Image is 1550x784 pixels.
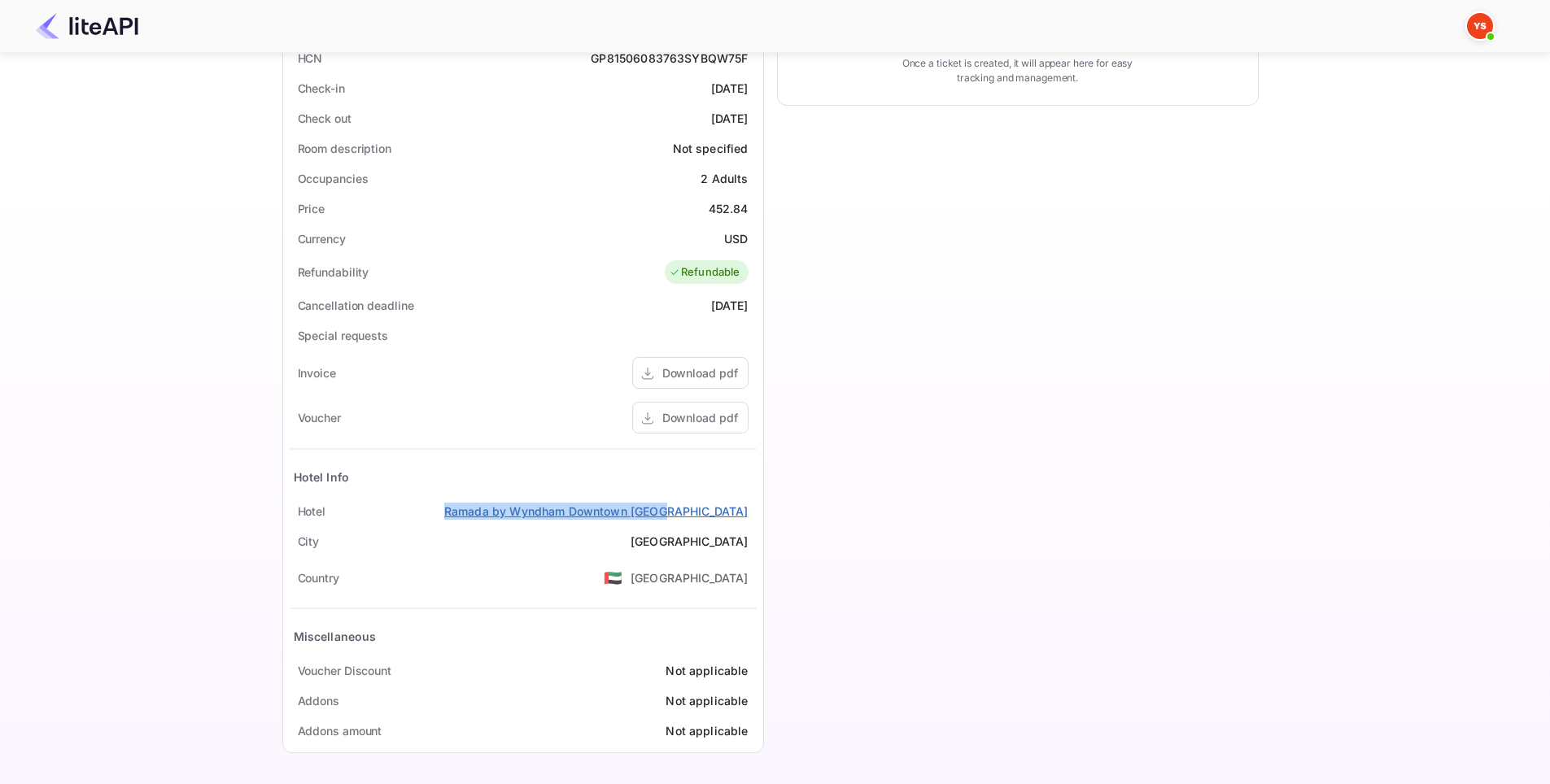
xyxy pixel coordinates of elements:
div: 452.84 [709,200,749,217]
img: LiteAPI Logo [36,13,138,39]
div: Hotel Info [294,468,350,486]
p: Once a ticket is created, it will appear here for easy tracking and management. [889,56,1146,85]
div: Check out [298,110,351,127]
div: Addons amount [298,722,382,739]
div: Voucher Discount [298,662,391,679]
div: Invoice [298,364,336,381]
div: Download pdf [662,364,738,381]
div: USD [724,230,748,247]
div: 2 Adults [701,170,748,187]
div: Country [298,569,339,586]
div: [DATE] [711,110,749,127]
div: Currency [298,230,346,247]
div: Voucher [298,409,341,426]
a: Ramada by Wyndham Downtown [GEOGRAPHIC_DATA] [444,503,749,520]
div: GP81506083763SYBQW75F [591,50,748,67]
div: [DATE] [711,297,749,314]
div: Not applicable [666,692,748,709]
div: Refundability [298,264,369,281]
div: Addons [298,692,339,709]
div: HCN [298,50,323,67]
img: Yandex Support [1467,13,1493,39]
div: [GEOGRAPHIC_DATA] [631,569,749,586]
div: [DATE] [711,80,749,97]
div: Not applicable [666,662,748,679]
div: Not specified [673,140,749,157]
div: Price [298,200,325,217]
div: Check-in [298,80,345,97]
div: Room description [298,140,391,157]
div: Download pdf [662,409,738,426]
div: Refundable [669,264,740,281]
div: Not applicable [666,722,748,739]
div: [GEOGRAPHIC_DATA] [631,533,749,550]
div: City [298,533,320,550]
div: Cancellation deadline [298,297,414,314]
div: Special requests [298,327,388,344]
div: Hotel [298,503,326,520]
span: United States [604,563,622,592]
div: Occupancies [298,170,369,187]
div: Miscellaneous [294,628,377,645]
